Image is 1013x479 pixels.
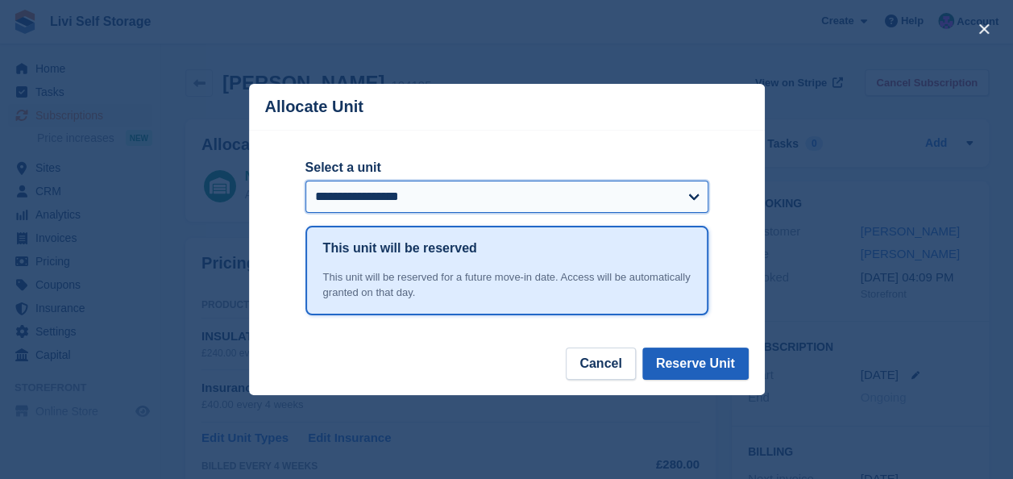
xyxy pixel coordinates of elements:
p: Allocate Unit [265,98,363,116]
button: Cancel [566,348,635,380]
button: close [971,16,997,42]
div: This unit will be reserved for a future move-in date. Access will be automatically granted on tha... [323,269,691,301]
button: Reserve Unit [642,348,749,380]
label: Select a unit [305,158,708,177]
h1: This unit will be reserved [323,239,477,258]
